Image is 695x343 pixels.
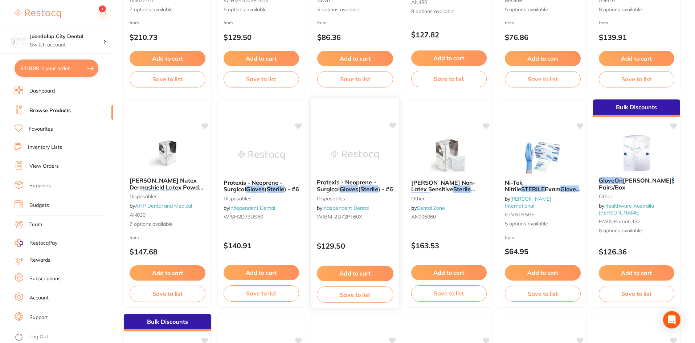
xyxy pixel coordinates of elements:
[224,285,299,301] button: Save to list
[430,192,437,200] span: - 6
[613,135,660,171] img: GloveOn Victor Polyisoprene Sterile Surgical Gloves 50 Pairs/Box
[130,234,139,240] span: from
[411,30,487,39] p: $127.82
[599,286,675,302] button: Save to list
[130,265,205,281] button: Add to cart
[360,185,378,193] em: Sterile
[15,331,111,343] button: Log Out
[224,51,299,66] button: Add to cart
[130,286,205,302] button: Save to list
[15,239,23,247] img: RestocqPay
[411,50,487,66] button: Add to cart
[15,239,57,247] a: RestocqPay
[224,241,299,250] p: $140.91
[505,265,581,280] button: Add to cart
[142,190,159,197] em: Sterile
[29,126,53,133] a: Favourites
[224,179,282,193] span: Protexis - Neoprene - Surgical
[505,20,514,25] span: from
[599,203,654,216] span: by
[224,33,299,41] p: $129.50
[224,20,233,25] span: from
[411,196,487,201] small: other
[317,51,393,66] button: Add to cart
[29,333,48,340] a: Log Out
[317,71,393,87] button: Save to list
[599,6,675,13] span: 8 options available
[505,179,523,193] span: Ni-Tek Nitrile
[331,136,379,173] img: Protexis - Neoprene - Surgical Gloves (Sterile) - #6
[29,87,55,95] a: Dashboard
[130,71,205,87] button: Save to list
[130,248,205,256] p: $147.68
[224,179,299,193] b: Protexis - Neoprene - Surgical Gloves (Sterile) - #6
[29,202,49,209] a: Budgets
[284,185,299,193] span: ) - #6
[593,99,680,117] div: Bulk Discounts
[29,294,49,302] a: Account
[317,195,393,201] small: disposables
[317,286,393,303] button: Save to list
[11,33,26,48] img: Joondalup City Dental
[599,177,623,184] em: GloveOn
[411,265,487,280] button: Add to cart
[340,185,359,193] em: Gloves
[411,241,487,250] p: $163.53
[519,137,566,173] img: Ni-Tek Nitrile STERILE Exam Gloves Textured Powder Free 290mm Long Cuff, Blue, Pairs
[130,221,205,228] span: 7 options available
[417,205,445,211] a: Dental Zone
[265,185,267,193] span: (
[29,240,57,247] span: RestocqPay
[317,213,362,220] span: WIBM-2D72PT60X
[229,205,275,211] a: Independent Dental
[15,5,61,22] a: Restocq Logo
[15,9,61,18] img: Restocq Logo
[160,190,179,197] em: Gloves
[411,192,430,200] em: Gloves
[29,163,59,170] a: View Orders
[378,185,393,193] span: ) - #6
[317,266,393,281] button: Add to cart
[30,41,103,49] p: Switch account
[317,179,393,192] b: Protexis - Neoprene - Surgical Gloves (Sterile) - #6
[505,33,581,41] p: $76.86
[322,205,369,211] a: Independent Dental
[135,203,192,209] a: AHP Dental and Medical
[599,218,641,225] span: HWA-parent-132
[267,185,284,193] em: Sterile
[124,314,211,331] div: Bulk Discounts
[599,265,675,281] button: Add to cart
[505,6,581,13] span: 5 options available
[130,33,205,41] p: $210.73
[521,185,545,193] em: STERILE
[317,20,327,25] span: from
[224,196,299,201] small: disposables
[505,247,581,256] p: $64.95
[224,71,299,87] button: Save to list
[505,220,581,228] span: 5 options available
[29,182,51,189] a: Suppliers
[29,257,50,264] a: Rewards
[411,285,487,301] button: Save to list
[599,20,608,25] span: from
[130,6,205,13] span: 7 options available
[599,203,654,216] a: Healthware Australia [PERSON_NAME]
[599,227,675,234] span: 8 options available
[505,196,551,209] span: by
[505,196,551,209] a: [PERSON_NAME] International
[623,177,672,184] span: [PERSON_NAME]
[30,33,103,40] h4: Joondalup City Dental
[560,185,579,193] em: Gloves
[505,286,581,302] button: Save to list
[505,211,534,218] span: GLVNTRSPF
[317,6,393,13] span: 5 options available
[130,203,192,209] span: by
[505,179,581,193] b: Ni-Tek Nitrile STERILE Exam Gloves Textured Powder Free 290mm Long Cuff, Blue, Pairs
[599,177,675,191] b: GloveOn Victor Polyisoprene Sterile Surgical Gloves 50 Pairs/Box
[453,185,471,193] em: Sterile
[599,71,675,87] button: Save to list
[130,177,204,197] span: [PERSON_NAME] Nutex Dermashield Latex Powder Free
[29,275,61,282] a: Subscriptions
[411,8,487,15] span: 8 options available
[411,205,445,211] span: by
